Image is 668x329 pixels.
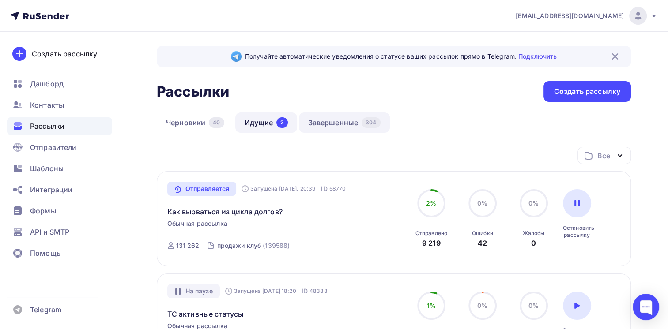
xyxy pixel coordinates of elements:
a: Контакты [7,96,112,114]
span: Telegram [30,304,61,315]
span: API и SMTP [30,227,69,237]
div: 0 [531,238,536,248]
a: Как вырваться из цикла долгов? [167,206,283,217]
div: Все [597,150,610,161]
span: Обычная рассылка [167,219,227,228]
span: Дашборд [30,79,64,89]
div: 2 [276,117,287,128]
div: 304 [362,117,380,128]
div: Жалобы [523,230,544,237]
a: [EMAIL_ADDRESS][DOMAIN_NAME] [516,7,657,25]
h2: Рассылки [157,83,229,101]
a: Отправляется [167,182,237,196]
span: ID [321,184,327,193]
a: Отправители [7,138,112,156]
img: Telegram [231,51,242,62]
span: ID [302,287,308,295]
span: Шаблоны [30,163,64,174]
div: Создать рассылку [32,49,97,59]
div: Запущена [DATE], 20:39 [242,185,316,192]
span: 0% [528,199,539,207]
a: Дашборд [7,75,112,93]
span: Помощь [30,248,60,258]
a: Рассылки [7,117,112,135]
span: [EMAIL_ADDRESS][DOMAIN_NAME] [516,11,624,20]
a: Подключить [518,52,557,60]
span: 0% [528,302,539,309]
div: Ошибки [472,230,493,237]
span: Отправители [30,142,77,153]
span: Формы [30,206,56,216]
span: 0% [477,199,487,207]
a: Формы [7,202,112,220]
a: Шаблоны [7,160,112,177]
div: 131 262 [176,241,200,250]
button: Все [577,147,631,164]
div: Запущена [DATE] 18:20 [225,288,296,295]
span: 2% [426,199,436,207]
div: 42 [478,238,487,248]
div: На паузе [167,284,220,298]
a: Идущие2 [235,112,297,133]
span: 58770 [329,184,346,193]
span: 1% [427,302,436,309]
div: 9 219 [422,238,441,248]
a: продажи клуб (139588) [216,239,291,253]
a: Завершенные304 [299,112,390,133]
span: Контакты [30,100,64,110]
a: Черновики40 [157,112,234,133]
div: Создать рассылку [554,86,620,97]
span: 48388 [309,287,328,295]
div: Отправлено [415,230,447,237]
span: Интеграции [30,184,72,195]
a: ТС активные статусы [167,309,244,319]
div: Остановить рассылку [563,224,591,239]
div: продажи клуб [217,241,261,250]
span: 0% [477,302,487,309]
div: 40 [209,117,224,128]
span: Рассылки [30,121,64,131]
span: Получайте автоматические уведомления о статусе ваших рассылок прямо в Telegram. [245,52,557,61]
div: (139588) [263,241,290,250]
